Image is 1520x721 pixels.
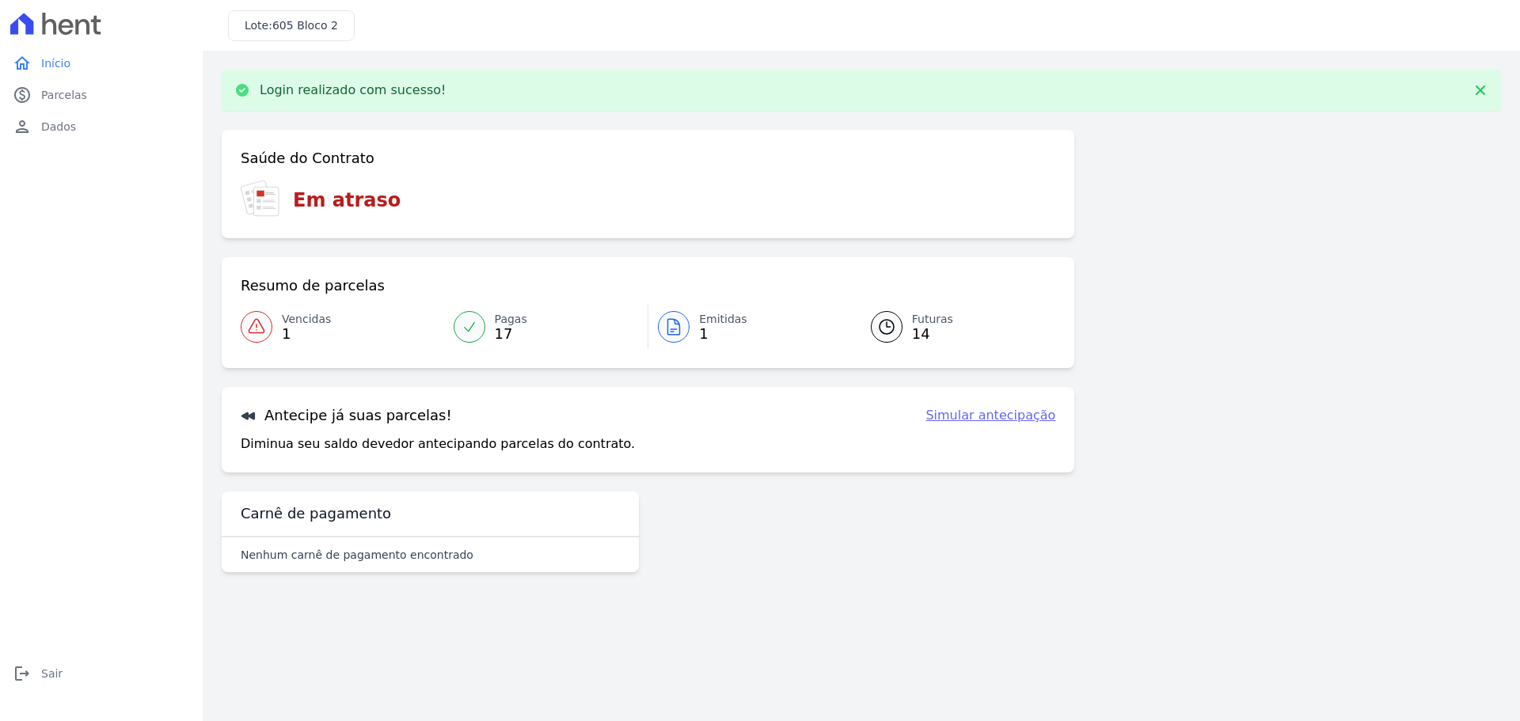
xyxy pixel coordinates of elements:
a: homeInício [6,47,196,79]
span: 1 [699,328,747,340]
span: 1 [282,328,331,340]
span: 605 Bloco 2 [272,19,338,32]
a: Emitidas 1 [648,305,852,349]
p: Diminua seu saldo devedor antecipando parcelas do contrato. [241,434,635,453]
i: home [13,54,32,73]
span: 14 [912,328,953,340]
a: paidParcelas [6,79,196,111]
p: Nenhum carnê de pagamento encontrado [241,547,473,563]
a: Vencidas 1 [241,305,444,349]
i: person [13,117,32,136]
i: logout [13,664,32,683]
h3: Lote: [245,17,338,34]
a: logoutSair [6,658,196,689]
a: Futuras 14 [852,305,1056,349]
span: Vencidas [282,311,331,328]
span: Futuras [912,311,953,328]
span: Dados [41,119,76,135]
p: Login realizado com sucesso! [260,82,446,98]
span: Início [41,55,70,71]
span: Sair [41,666,63,681]
h3: Antecipe já suas parcelas! [241,406,452,425]
h3: Carnê de pagamento [241,504,391,523]
span: Parcelas [41,87,87,103]
a: Simular antecipação [925,406,1055,425]
h3: Saúde do Contrato [241,149,374,168]
a: personDados [6,111,196,142]
span: Pagas [495,311,527,328]
span: 17 [495,328,527,340]
h3: Resumo de parcelas [241,276,385,295]
i: paid [13,85,32,104]
span: Emitidas [699,311,747,328]
h3: Em atraso [293,186,401,214]
a: Pagas 17 [444,305,648,349]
